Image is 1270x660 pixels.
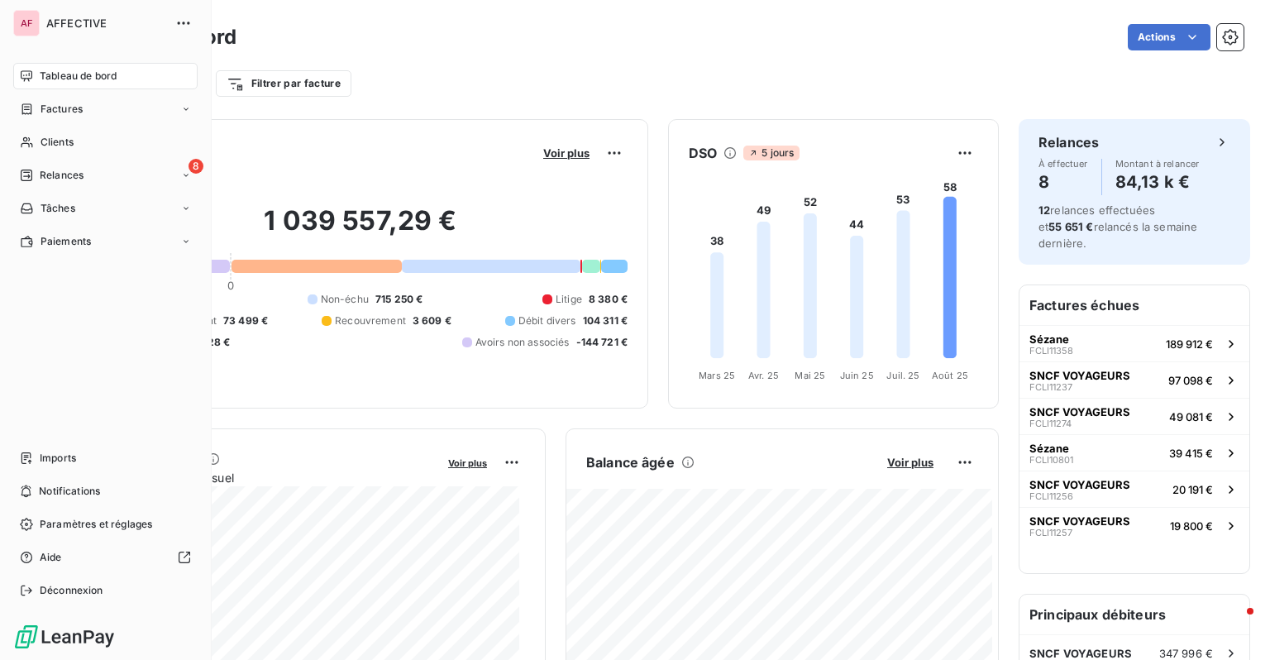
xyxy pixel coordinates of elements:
[743,146,799,160] span: 5 jours
[1159,647,1213,660] span: 347 996 €
[1019,285,1249,325] h6: Factures échues
[1115,159,1200,169] span: Montant à relancer
[1038,169,1088,195] h4: 8
[576,335,628,350] span: -144 721 €
[1019,325,1249,361] button: SézaneFCLI11358189 912 €
[93,204,628,254] h2: 1 039 557,29 €
[41,201,75,216] span: Tâches
[40,550,62,565] span: Aide
[699,370,735,381] tspan: Mars 25
[1029,405,1130,418] span: SNCF VOYAGEURS
[93,469,437,486] span: Chiffre d'affaires mensuel
[375,292,423,307] span: 715 250 €
[41,234,91,249] span: Paiements
[41,135,74,150] span: Clients
[443,455,492,470] button: Voir plus
[13,129,198,155] a: Clients
[1166,337,1213,351] span: 189 912 €
[589,292,628,307] span: 8 380 €
[1019,434,1249,471] button: SézaneFCLI1080139 415 €
[840,370,874,381] tspan: Juin 25
[39,484,100,499] span: Notifications
[1038,203,1050,217] span: 12
[13,10,40,36] div: AF
[1115,169,1200,195] h4: 84,13 k €
[1128,24,1210,50] button: Actions
[795,370,825,381] tspan: Mai 25
[1019,361,1249,398] button: SNCF VOYAGEURSFCLI1123797 098 €
[413,313,451,328] span: 3 609 €
[1019,507,1249,543] button: SNCF VOYAGEURSFCLI1125719 800 €
[1169,410,1213,423] span: 49 081 €
[13,195,198,222] a: Tâches
[1029,478,1130,491] span: SNCF VOYAGEURS
[689,143,717,163] h6: DSO
[46,17,165,30] span: AFFECTIVE
[1170,519,1213,533] span: 19 800 €
[882,455,938,470] button: Voir plus
[40,168,84,183] span: Relances
[448,457,487,469] span: Voir plus
[335,313,406,328] span: Recouvrement
[887,456,933,469] span: Voir plus
[748,370,779,381] tspan: Avr. 25
[13,228,198,255] a: Paiements
[13,96,198,122] a: Factures
[227,279,234,292] span: 0
[518,313,576,328] span: Débit divers
[216,70,351,97] button: Filtrer par facture
[1214,604,1253,643] iframe: Intercom live chat
[321,292,369,307] span: Non-échu
[41,102,83,117] span: Factures
[1019,595,1249,634] h6: Principaux débiteurs
[13,624,116,650] img: Logo LeanPay
[1029,455,1073,465] span: FCLI10801
[1168,374,1213,387] span: 97 098 €
[13,445,198,471] a: Imports
[538,146,594,160] button: Voir plus
[1038,132,1099,152] h6: Relances
[223,313,268,328] span: 73 499 €
[1169,447,1213,460] span: 39 415 €
[1029,528,1072,538] span: FCLI11257
[1048,220,1093,233] span: 55 651 €
[13,511,198,538] a: Paramètres et réglages
[543,146,590,160] span: Voir plus
[1029,647,1132,660] span: SNCF VOYAGEURS
[40,69,117,84] span: Tableau de bord
[40,517,152,532] span: Paramètres et réglages
[189,159,203,174] span: 8
[13,63,198,89] a: Tableau de bord
[40,451,76,466] span: Imports
[1029,369,1130,382] span: SNCF VOYAGEURS
[1029,418,1072,428] span: FCLI11274
[1029,514,1130,528] span: SNCF VOYAGEURS
[40,583,103,598] span: Déconnexion
[1038,203,1197,250] span: relances effectuées et relancés la semaine dernière.
[586,452,675,472] h6: Balance âgée
[1019,471,1249,507] button: SNCF VOYAGEURSFCLI1125620 191 €
[1172,483,1213,496] span: 20 191 €
[13,544,198,571] a: Aide
[1019,398,1249,434] button: SNCF VOYAGEURSFCLI1127449 081 €
[1029,346,1073,356] span: FCLI11358
[1038,159,1088,169] span: À effectuer
[556,292,582,307] span: Litige
[1029,382,1072,392] span: FCLI11237
[1029,332,1069,346] span: Sézane
[583,313,628,328] span: 104 311 €
[475,335,570,350] span: Avoirs non associés
[1029,442,1069,455] span: Sézane
[886,370,919,381] tspan: Juil. 25
[13,162,198,189] a: 8Relances
[932,370,968,381] tspan: Août 25
[1029,491,1073,501] span: FCLI11256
